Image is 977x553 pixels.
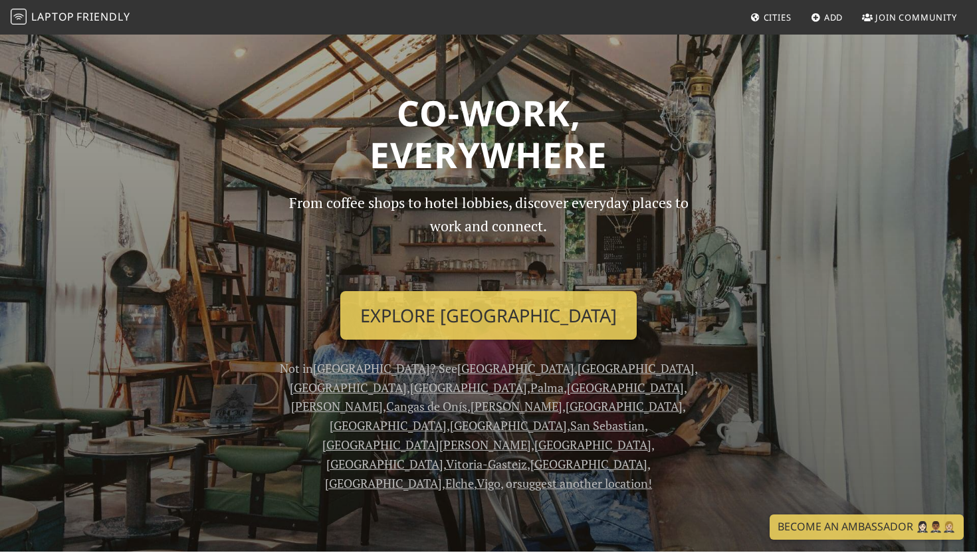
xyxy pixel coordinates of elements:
a: LaptopFriendly LaptopFriendly [11,6,130,29]
a: [GEOGRAPHIC_DATA] [578,360,695,376]
a: Cangas de Onís [386,398,467,414]
a: [PERSON_NAME] [471,398,562,414]
a: [GEOGRAPHIC_DATA] [530,456,647,472]
span: Add [824,11,843,23]
a: Elche [445,475,474,491]
a: Vitoria-Gasteiz [446,456,527,472]
span: Join Community [875,11,957,23]
a: [GEOGRAPHIC_DATA] [450,417,567,433]
a: [GEOGRAPHIC_DATA] [534,437,651,453]
a: Cities [745,5,797,29]
img: LaptopFriendly [11,9,27,25]
a: [GEOGRAPHIC_DATA] [290,380,407,395]
a: [GEOGRAPHIC_DATA] [410,380,527,395]
a: Explore [GEOGRAPHIC_DATA] [340,291,637,340]
h1: Co-work, Everywhere [58,92,919,176]
a: Palma [530,380,564,395]
a: [GEOGRAPHIC_DATA] [567,380,684,395]
a: [GEOGRAPHIC_DATA] [326,456,443,472]
a: [PERSON_NAME] [291,398,383,414]
a: Become an Ambassador 🤵🏻‍♀️🤵🏾‍♂️🤵🏼‍♀️ [770,514,964,540]
a: [GEOGRAPHIC_DATA] [566,398,683,414]
a: Vigo [477,475,500,491]
a: [GEOGRAPHIC_DATA] [325,475,442,491]
span: Friendly [76,9,130,24]
a: [GEOGRAPHIC_DATA] [457,360,574,376]
span: Not in ? See , , , , , , , , , , , , , , , , , , , , , or [280,360,698,491]
a: suggest another location! [517,475,652,491]
a: Join Community [857,5,962,29]
span: Laptop [31,9,74,24]
a: [GEOGRAPHIC_DATA][PERSON_NAME] [322,437,531,453]
a: [GEOGRAPHIC_DATA] [330,417,447,433]
a: [GEOGRAPHIC_DATA] [313,360,430,376]
span: Cities [764,11,792,23]
a: Add [806,5,849,29]
a: San Sebastian [570,417,645,433]
p: From coffee shops to hotel lobbies, discover everyday places to work and connect. [277,191,700,280]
